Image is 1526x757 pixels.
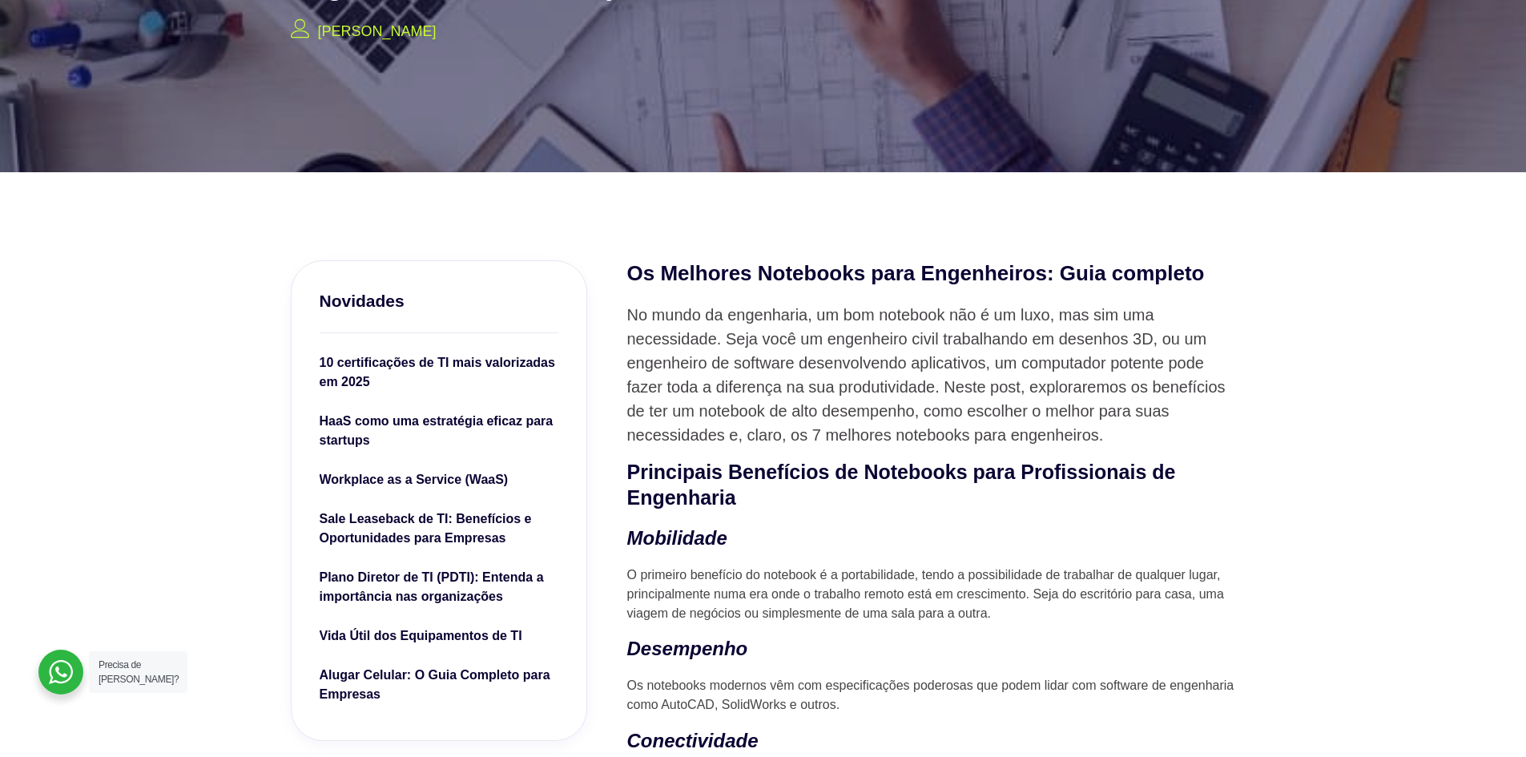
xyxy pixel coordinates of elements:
[627,260,1236,288] h2: Os Melhores Notebooks para Engenheiros: Guia completo
[1238,552,1526,757] iframe: Chat Widget
[627,566,1236,623] p: O primeiro benefício do notebook é a portabilidade, tendo a possibilidade de trabalhar de qualque...
[320,412,558,454] a: HaaS como uma estratégia eficaz para startups
[1238,552,1526,757] div: Widget de chat
[320,666,558,708] a: Alugar Celular: O Guia Completo para Empresas
[320,626,558,650] a: Vida Útil dos Equipamentos de TI
[320,289,558,312] h3: Novidades
[320,568,558,610] a: Plano Diretor de TI (PDTI): Entenda a importância nas organizações
[318,21,437,42] p: [PERSON_NAME]
[627,461,1176,509] strong: Principais Benefícios de Notebooks para Profissionais de Engenharia
[627,676,1236,715] p: Os notebooks modernos vêm com especificações poderosas que podem lidar com software de engenharia...
[320,353,558,396] a: 10 certificações de TI mais valorizadas em 2025
[627,638,748,659] em: Desempenho
[99,659,179,685] span: Precisa de [PERSON_NAME]?
[320,470,558,493] a: Workplace as a Service (WaaS)
[627,527,727,549] em: Mobilidade
[320,509,558,552] a: Sale Leaseback de TI: Benefícios e Oportunidades para Empresas
[627,303,1236,447] p: No mundo da engenharia, um bom notebook não é um luxo, mas sim uma necessidade. Seja você um enge...
[627,730,759,751] em: Conectividade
